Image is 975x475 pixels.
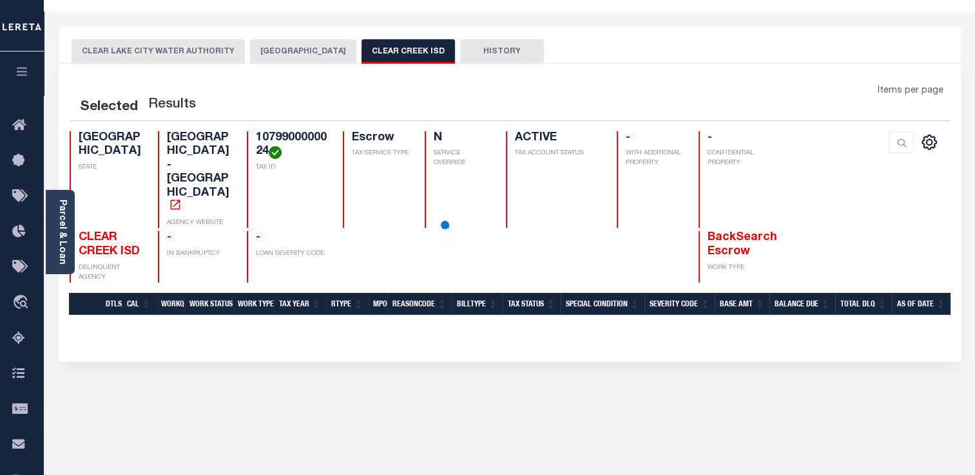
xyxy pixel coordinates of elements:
span: - [626,132,630,144]
span: - [167,232,171,243]
th: ReasonCode [387,293,452,315]
button: CLEAR LAKE CITY WATER AUTHORITY [72,39,245,64]
i: travel_explore [12,295,33,312]
th: CAL [122,293,156,315]
h4: Escrow [352,131,409,145]
span: CLEAR CREEK ISD [79,232,140,257]
div: Selected [80,97,138,118]
h4: [GEOGRAPHIC_DATA] [79,131,143,159]
p: AGENCY WEBSITE [167,218,231,228]
th: DTLS [101,293,122,315]
p: SERVICE OVERRIDE [434,149,490,168]
p: LOAN SEVERITY CODE [256,249,327,259]
th: Balance Due [769,293,835,315]
img: check-icon-green.svg [269,146,282,159]
th: WorkQ [156,293,184,315]
th: Tax Status [503,293,561,315]
p: WORK TYPE [708,263,772,273]
p: CONFIDENTIAL PROPERTY [708,149,772,168]
h4: ACTIVE [515,131,601,145]
th: Work Status [184,293,233,315]
p: TAX ID [256,163,327,172]
span: - [708,132,712,144]
th: Total DLQ [835,293,892,315]
span: BackSearch Escrow [708,232,777,257]
button: CLEAR CREEK ISD [362,39,455,64]
a: Parcel & Loan [57,200,66,265]
p: TAX SERVICE TYPE [352,149,409,158]
p: TAX ACCOUNT STATUS [515,149,601,158]
p: STATE [79,163,143,172]
th: Tax Year [274,293,326,315]
span: Items per page [878,84,943,98]
th: MPO [368,293,387,315]
th: RType [326,293,368,315]
h4: 1079900000024 [256,131,327,159]
button: [GEOGRAPHIC_DATA] [250,39,356,64]
h4: N [434,131,490,145]
th: Work Type [233,293,274,315]
h4: [GEOGRAPHIC_DATA] - [GEOGRAPHIC_DATA] [167,131,231,215]
p: WITH ADDITIONAL PROPERTY [626,149,682,168]
p: IN BANKRUPTCY [167,249,231,259]
span: - [256,232,260,243]
th: Special Condition [561,293,644,315]
th: Base Amt [715,293,769,315]
th: As of Date [892,293,951,315]
th: Severity Code [644,293,715,315]
th: BillType [452,293,503,315]
button: HISTORY [460,39,544,64]
p: DELINQUENT AGENCY [79,263,143,283]
label: Results [148,95,196,115]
